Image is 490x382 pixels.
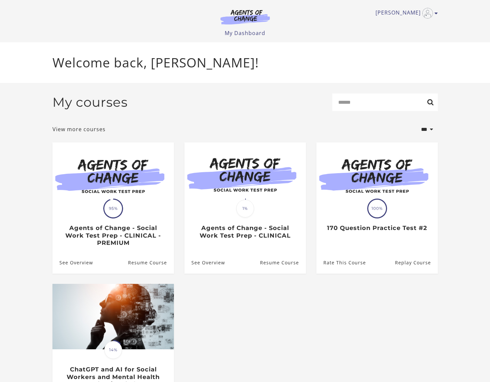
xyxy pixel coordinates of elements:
img: Agents of Change Logo [213,9,277,24]
h3: Agents of Change - Social Work Test Prep - CLINICAL - PREMIUM [59,224,167,247]
h2: My courses [52,95,128,110]
a: 170 Question Practice Test #2: Resume Course [395,252,438,273]
a: Agents of Change - Social Work Test Prep - CLINICAL: See Overview [184,252,225,273]
span: 14% [104,341,122,359]
a: View more courses [52,125,106,133]
p: Welcome back, [PERSON_NAME]! [52,53,438,72]
span: 1% [236,200,254,217]
a: Agents of Change - Social Work Test Prep - CLINICAL: Resume Course [260,252,306,273]
a: Toggle menu [376,8,435,19]
a: Agents of Change - Social Work Test Prep - CLINICAL - PREMIUM: Resume Course [128,252,174,273]
h3: Agents of Change - Social Work Test Prep - CLINICAL [191,224,299,239]
span: 95% [104,200,122,217]
a: My Dashboard [225,29,265,37]
a: 170 Question Practice Test #2: Rate This Course [316,252,366,273]
h3: 170 Question Practice Test #2 [323,224,431,232]
a: Agents of Change - Social Work Test Prep - CLINICAL - PREMIUM: See Overview [52,252,93,273]
span: 100% [368,200,386,217]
